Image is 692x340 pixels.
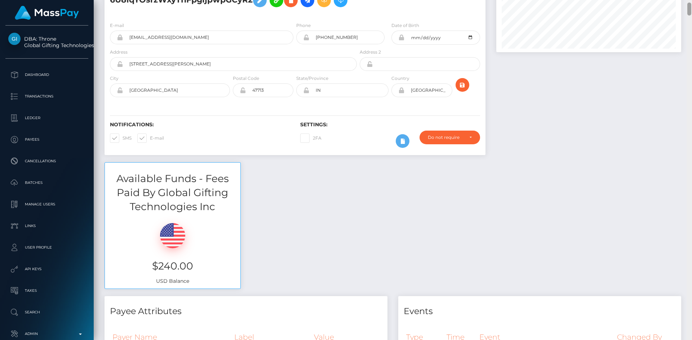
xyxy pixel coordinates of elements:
img: MassPay Logo [15,6,79,20]
label: Address [110,49,128,55]
div: USD Balance [105,214,240,289]
h6: Settings: [300,122,480,128]
a: Cancellations [5,152,88,170]
a: Links [5,217,88,235]
p: Manage Users [8,199,85,210]
h6: Notifications: [110,122,289,128]
label: 2FA [300,133,321,143]
a: Manage Users [5,195,88,213]
label: City [110,75,119,82]
label: Date of Birth [391,22,419,29]
label: Address 2 [360,49,381,55]
p: Payees [8,134,85,145]
img: USD.png [160,223,185,248]
h3: $240.00 [110,259,235,273]
a: Transactions [5,87,88,105]
label: Postal Code [233,75,259,82]
h3: Available Funds - Fees Paid By Global Gifting Technologies Inc [105,172,240,214]
div: Do not require [428,135,463,140]
p: API Keys [8,264,85,275]
a: Taxes [5,282,88,300]
span: DBA: Throne Global Gifting Technologies Inc [5,36,88,49]
p: Batches [8,177,85,188]
p: Transactions [8,91,85,102]
a: Payees [5,131,88,149]
label: SMS [110,133,132,143]
p: Admin [8,328,85,339]
label: E-mail [110,22,124,29]
p: Search [8,307,85,318]
label: Country [391,75,409,82]
a: Search [5,303,88,321]
label: State/Province [296,75,328,82]
img: Global Gifting Technologies Inc [8,33,21,45]
a: User Profile [5,239,88,257]
p: Links [8,221,85,231]
a: Batches [5,174,88,192]
button: Do not require [420,131,480,144]
a: Dashboard [5,66,88,84]
p: Cancellations [8,156,85,167]
p: Ledger [8,113,85,123]
a: Ledger [5,109,88,127]
h4: Payee Attributes [110,305,382,318]
p: Dashboard [8,69,85,80]
label: E-mail [137,133,164,143]
h4: Events [404,305,676,318]
label: Phone [296,22,311,29]
p: Taxes [8,285,85,296]
p: User Profile [8,242,85,253]
a: API Keys [5,260,88,278]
